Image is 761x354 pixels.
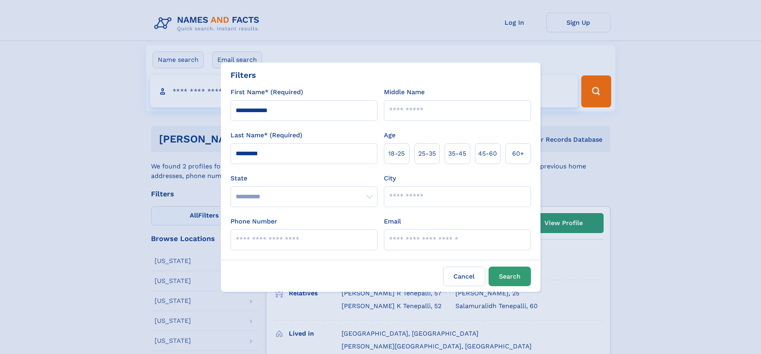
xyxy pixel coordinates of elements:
label: Email [384,217,401,226]
label: Cancel [443,267,485,286]
span: 45‑60 [478,149,497,158]
div: Filters [230,69,256,81]
label: Age [384,131,395,140]
label: City [384,174,396,183]
span: 60+ [512,149,524,158]
label: Phone Number [230,217,277,226]
label: State [230,174,378,183]
span: 35‑45 [448,149,466,158]
label: Middle Name [384,87,425,97]
button: Search [489,267,531,286]
label: Last Name* (Required) [230,131,302,140]
label: First Name* (Required) [230,87,303,97]
span: 25‑35 [418,149,436,158]
span: 18‑25 [388,149,405,158]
